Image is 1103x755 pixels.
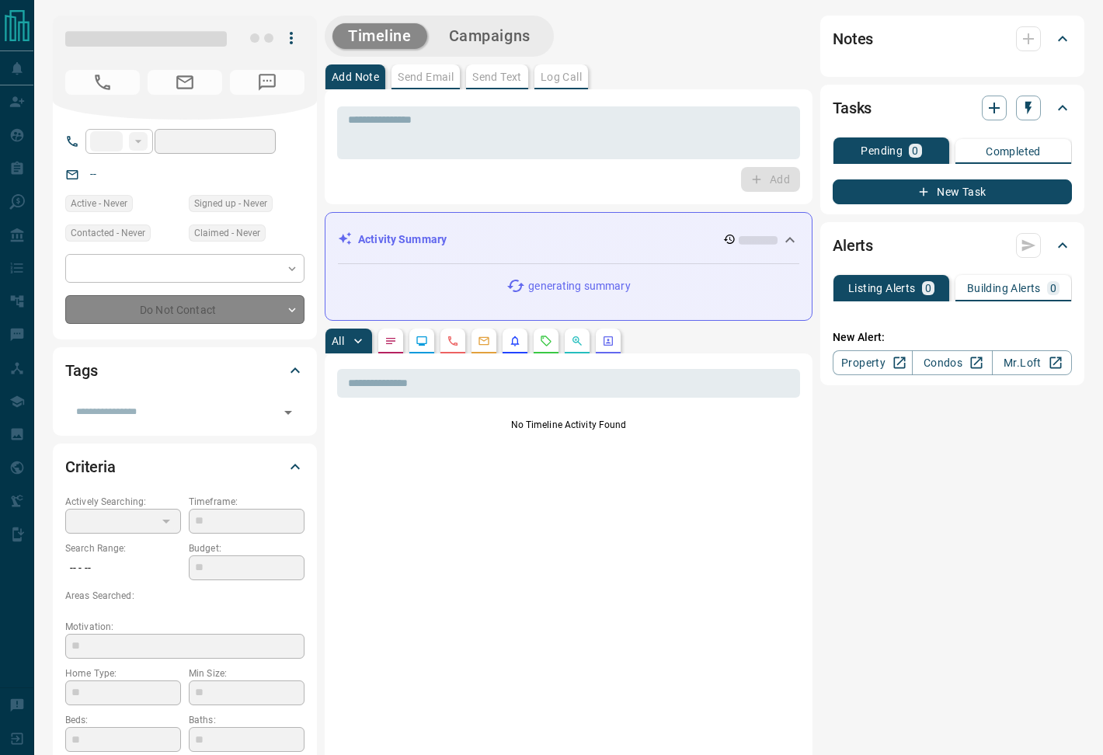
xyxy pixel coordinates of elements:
span: Contacted - Never [71,225,145,241]
svg: Lead Browsing Activity [416,335,428,347]
div: Notes [833,20,1072,57]
p: No Timeline Activity Found [337,418,800,432]
p: Min Size: [189,666,304,680]
svg: Calls [447,335,459,347]
svg: Emails [478,335,490,347]
p: Building Alerts [967,283,1041,294]
p: 0 [925,283,931,294]
p: 0 [1050,283,1056,294]
div: Tags [65,352,304,389]
p: Search Range: [65,541,181,555]
a: Mr.Loft [992,350,1072,375]
p: Areas Searched: [65,589,304,603]
span: Claimed - Never [194,225,260,241]
p: Completed [986,146,1041,157]
svg: Notes [384,335,397,347]
p: Activity Summary [358,231,447,248]
p: Timeframe: [189,495,304,509]
p: Motivation: [65,620,304,634]
svg: Listing Alerts [509,335,521,347]
p: Pending [861,145,903,156]
h2: Notes [833,26,873,51]
div: Criteria [65,448,304,485]
span: No Email [148,70,222,95]
svg: Requests [540,335,552,347]
p: New Alert: [833,329,1072,346]
h2: Tags [65,358,97,383]
p: All [332,336,344,346]
button: Open [277,402,299,423]
p: Home Type: [65,666,181,680]
div: Alerts [833,227,1072,264]
a: -- [90,168,96,180]
button: Campaigns [433,23,546,49]
h2: Criteria [65,454,116,479]
p: Add Note [332,71,379,82]
p: Actively Searching: [65,495,181,509]
h2: Tasks [833,96,872,120]
a: Property [833,350,913,375]
p: Beds: [65,713,181,727]
div: Do Not Contact [65,295,304,324]
div: Tasks [833,89,1072,127]
span: Signed up - Never [194,196,267,211]
h2: Alerts [833,233,873,258]
p: Baths: [189,713,304,727]
span: No Number [230,70,304,95]
p: Budget: [189,541,304,555]
p: 0 [912,145,918,156]
a: Condos [912,350,992,375]
svg: Opportunities [571,335,583,347]
p: generating summary [528,278,630,294]
button: New Task [833,179,1072,204]
div: Activity Summary [338,225,799,254]
p: -- - -- [65,555,181,581]
span: No Number [65,70,140,95]
button: Timeline [332,23,427,49]
span: Active - Never [71,196,127,211]
svg: Agent Actions [602,335,614,347]
p: Listing Alerts [848,283,916,294]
